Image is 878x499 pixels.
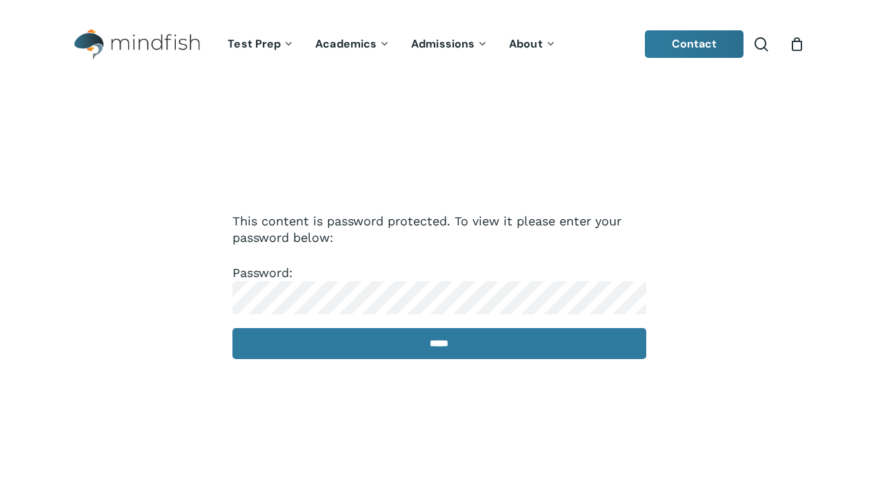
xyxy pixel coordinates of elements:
span: Academics [315,37,377,51]
a: Admissions [401,39,499,50]
label: Password: [232,265,646,304]
span: Test Prep [228,37,281,51]
input: Password: [232,281,646,314]
header: Main Menu [55,19,823,70]
a: About [499,39,567,50]
span: Admissions [411,37,475,51]
a: Academics [305,39,401,50]
a: Contact [645,30,744,58]
nav: Main Menu [217,19,566,70]
a: Test Prep [217,39,305,50]
span: About [509,37,543,51]
p: This content is password protected. To view it please enter your password below: [232,213,646,265]
span: Contact [672,37,717,51]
